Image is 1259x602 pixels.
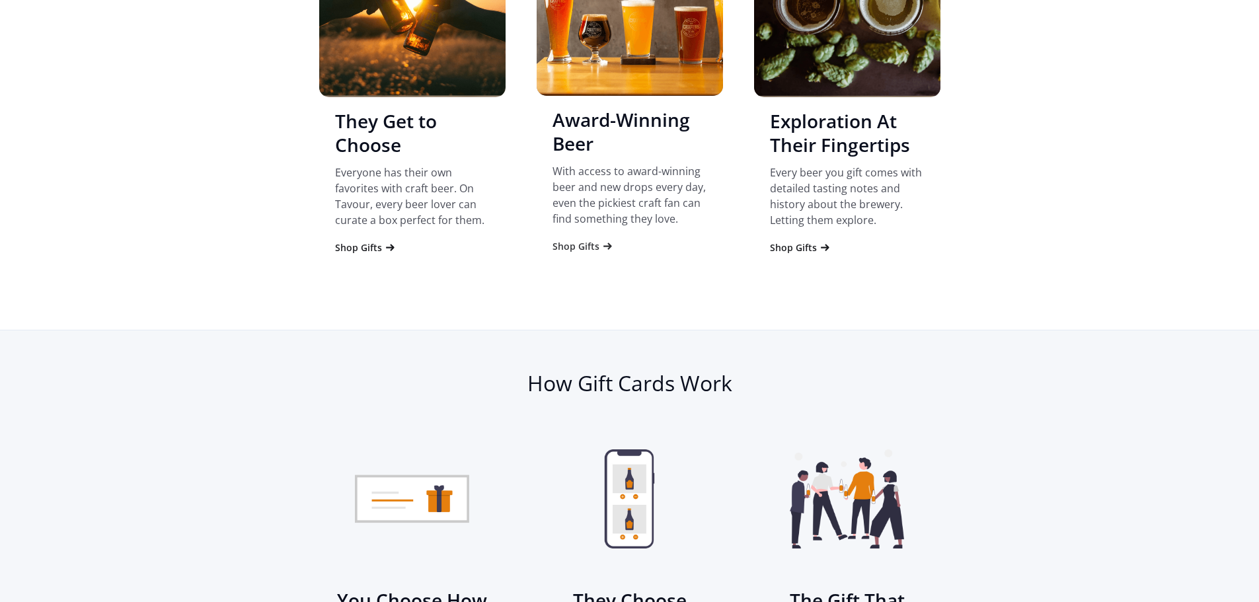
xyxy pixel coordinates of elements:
[335,241,397,254] a: Shop Gifts
[553,108,707,155] h3: Award-Winning Beer
[319,370,940,396] h2: How Gift Cards Work
[553,240,599,253] div: Shop Gifts
[770,109,925,157] h3: Exploration At Their Fingertips
[770,241,817,254] div: Shop Gifts
[770,165,925,228] p: Every beer you gift comes with detailed tasting notes and history about the brewery. Letting them...
[553,163,707,227] p: With access to award-winning beer and new drops every day, even the pickiest craft fan can find s...
[335,109,490,157] h3: They Get to Choose
[770,241,831,254] a: Shop Gifts
[335,165,490,228] p: Everyone has their own favorites with craft beer. On Tavour, every beer lover can curate a box pe...
[335,241,382,254] div: Shop Gifts
[553,240,614,253] a: Shop Gifts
